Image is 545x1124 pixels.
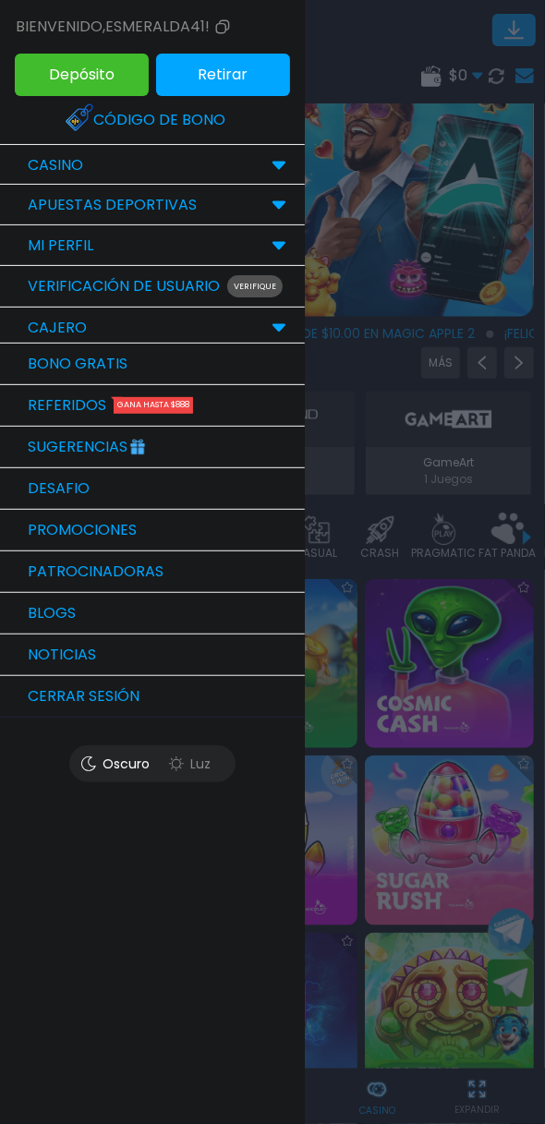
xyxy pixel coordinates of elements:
[114,397,193,414] div: Gana hasta $888
[74,750,157,778] div: Oscuro
[66,100,239,140] a: Código de bono
[16,16,234,38] div: Bienvenido , esmeralda41!
[15,54,149,96] button: Depósito
[28,317,87,339] p: CAJERO
[69,745,236,782] button: OscuroLuz
[127,432,148,453] img: Gift
[28,194,197,216] p: Apuestas Deportivas
[227,275,283,297] p: Verifique
[156,54,290,96] button: Retirar
[66,103,93,131] img: Redeem
[28,154,83,176] p: CASINO
[28,235,93,257] p: MI PERFIL
[148,750,231,778] div: Luz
